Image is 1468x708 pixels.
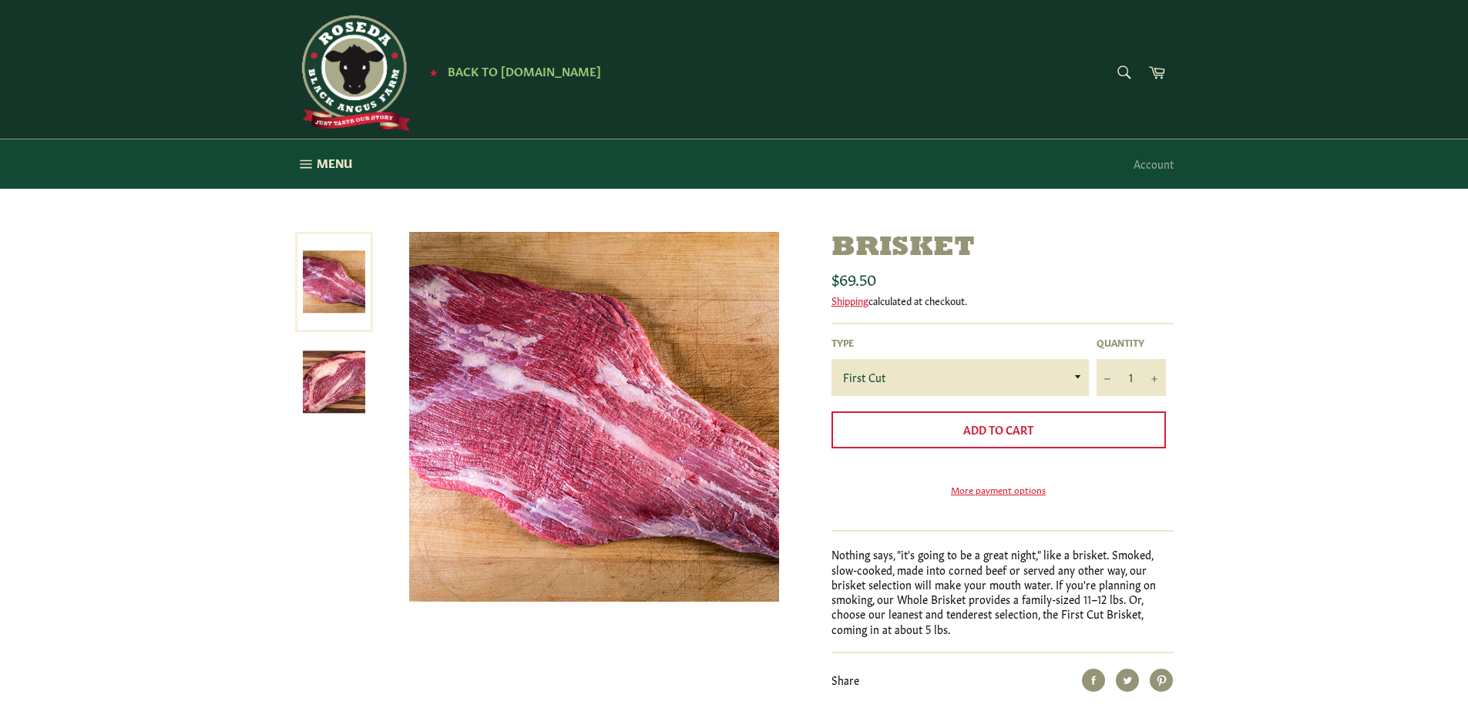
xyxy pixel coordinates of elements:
[831,232,1174,265] h1: Brisket
[831,293,868,307] a: Shipping
[1126,141,1181,186] a: Account
[409,232,779,602] img: Brisket
[303,351,365,413] img: Brisket
[422,65,601,78] a: ★ Back to [DOMAIN_NAME]
[831,483,1166,496] a: More payment options
[831,336,1089,349] label: Type
[1097,359,1120,396] button: Reduce item quantity by one
[429,65,438,78] span: ★
[1143,359,1166,396] button: Increase item quantity by one
[831,294,1174,307] div: calculated at checkout.
[295,15,411,131] img: Roseda Beef
[448,62,601,79] span: Back to [DOMAIN_NAME]
[831,672,859,687] span: Share
[831,267,876,289] span: $69.50
[831,411,1166,448] button: Add to Cart
[831,547,1174,636] p: Nothing says, "it's going to be a great night," like a brisket. Smoked, slow-cooked, made into co...
[1097,336,1166,349] label: Quantity
[280,139,368,189] button: Menu
[317,155,352,171] span: Menu
[963,421,1033,437] span: Add to Cart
